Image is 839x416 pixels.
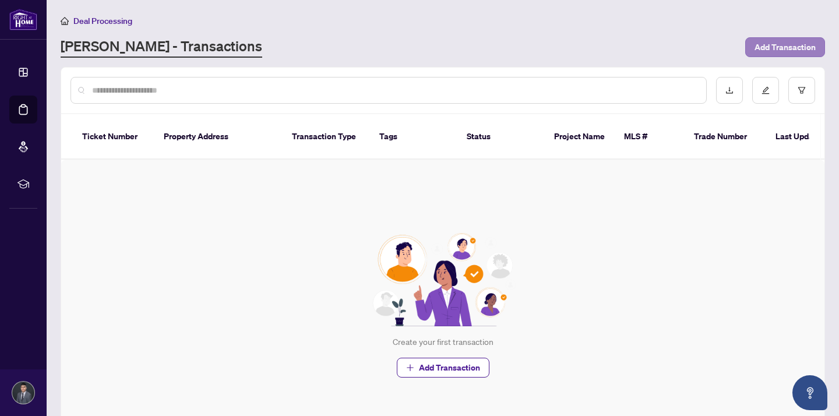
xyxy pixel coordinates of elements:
[615,114,685,160] th: MLS #
[154,114,283,160] th: Property Address
[368,233,518,326] img: Null State Icon
[73,114,154,160] th: Ticket Number
[716,77,743,104] button: download
[545,114,615,160] th: Project Name
[9,9,37,30] img: logo
[788,77,815,104] button: filter
[685,114,766,160] th: Trade Number
[725,86,734,94] span: download
[762,86,770,94] span: edit
[406,364,414,372] span: plus
[12,382,34,404] img: Profile Icon
[397,358,489,378] button: Add Transaction
[798,86,806,94] span: filter
[393,336,493,348] div: Create your first transaction
[61,37,262,58] a: [PERSON_NAME] - Transactions
[745,37,825,57] button: Add Transaction
[419,358,480,377] span: Add Transaction
[457,114,545,160] th: Status
[370,114,457,160] th: Tags
[61,17,69,25] span: home
[73,16,132,26] span: Deal Processing
[792,375,827,410] button: Open asap
[283,114,370,160] th: Transaction Type
[755,38,816,57] span: Add Transaction
[752,77,779,104] button: edit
